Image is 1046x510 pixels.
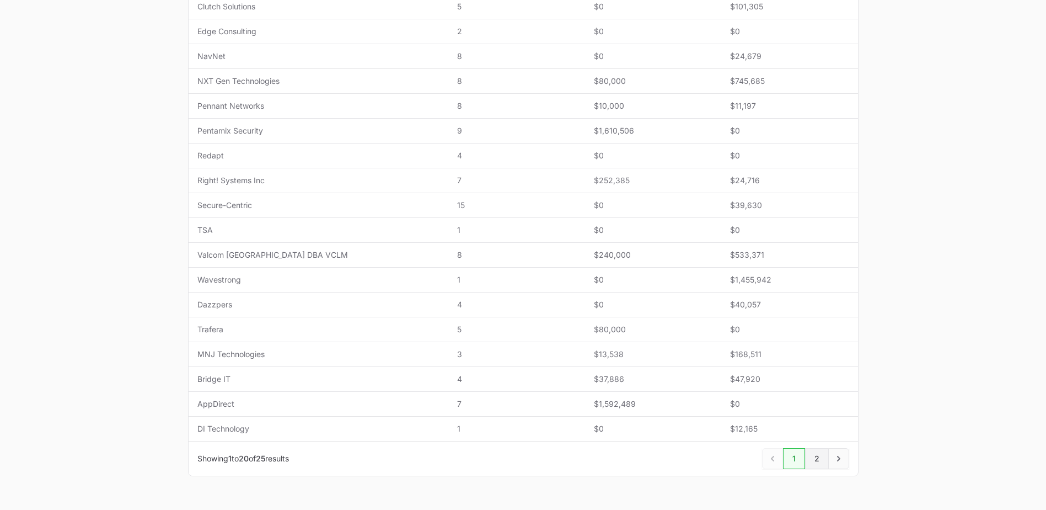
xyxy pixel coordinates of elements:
span: $13,538 [594,349,712,360]
a: 2 [805,448,829,469]
a: Next [828,448,849,469]
span: 4 [457,299,576,310]
span: $24,679 [730,51,849,62]
span: 4 [457,374,576,385]
span: $0 [730,399,849,410]
span: 9 [457,125,576,136]
span: DI Technology [197,423,440,434]
span: $47,920 [730,374,849,385]
span: 2 [457,26,576,37]
span: Pentamix Security [197,125,440,136]
span: $0 [730,125,849,136]
span: 1 [457,423,576,434]
span: Edge Consulting [197,26,440,37]
span: 1 [228,454,232,463]
span: Valcom [GEOGRAPHIC_DATA] DBA VCLM [197,249,440,261]
span: $37,886 [594,374,712,385]
span: TSA [197,225,440,236]
span: 1 [457,274,576,285]
span: Pennant Networks [197,100,440,111]
span: $1,455,942 [730,274,849,285]
span: $0 [730,225,849,236]
span: $10,000 [594,100,712,111]
span: Trafera [197,324,440,335]
span: $1,592,489 [594,399,712,410]
span: 7 [457,175,576,186]
span: $0 [594,225,712,236]
span: 25 [256,454,265,463]
span: $0 [594,51,712,62]
a: 1 [783,448,805,469]
span: MNJ Technologies [197,349,440,360]
span: Right! Systems Inc [197,175,440,186]
span: $12,165 [730,423,849,434]
span: $533,371 [730,249,849,261]
span: Clutch Solutions [197,1,440,12]
span: $240,000 [594,249,712,261]
span: $0 [730,26,849,37]
span: 8 [457,76,576,87]
span: $0 [594,299,712,310]
span: $0 [730,324,849,335]
span: NXT Gen Technologies [197,76,440,87]
span: Bridge IT [197,374,440,385]
span: $80,000 [594,324,712,335]
span: NavNet [197,51,440,62]
span: $168,511 [730,349,849,360]
span: $39,630 [730,200,849,211]
span: 8 [457,100,576,111]
span: 7 [457,399,576,410]
span: $0 [594,1,712,12]
span: $1,610,506 [594,125,712,136]
span: 5 [457,1,576,12]
span: 5 [457,324,576,335]
span: 3 [457,349,576,360]
span: $40,057 [730,299,849,310]
span: 4 [457,150,576,161]
span: $0 [594,200,712,211]
span: 8 [457,51,576,62]
span: Secure-Centric [197,200,440,211]
span: $0 [594,423,712,434]
span: $745,685 [730,76,849,87]
p: Showing to of results [197,453,289,464]
span: Redapt [197,150,440,161]
span: 8 [457,249,576,261]
span: $11,197 [730,100,849,111]
span: $0 [594,274,712,285]
span: Dazzpers [197,299,440,310]
span: $80,000 [594,76,712,87]
span: 1 [457,225,576,236]
span: $0 [594,150,712,161]
span: $101,305 [730,1,849,12]
span: Wavestrong [197,274,440,285]
span: $252,385 [594,175,712,186]
span: $0 [730,150,849,161]
span: 20 [239,454,249,463]
span: $0 [594,26,712,37]
span: 15 [457,200,576,211]
span: $24,716 [730,175,849,186]
span: AppDirect [197,399,440,410]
